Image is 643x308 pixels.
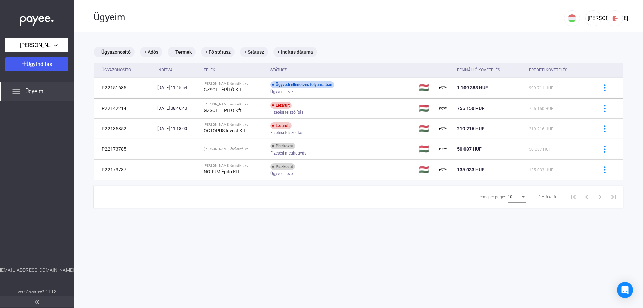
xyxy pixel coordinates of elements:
[157,84,198,91] div: [DATE] 11:45:54
[20,12,54,26] img: white-payee-white-dot.svg
[416,160,437,180] td: 🇭🇺
[539,193,556,201] div: 1 – 5 of 5
[270,122,292,129] div: Lezárult
[598,101,612,115] button: more-blue
[157,66,198,74] div: Indítva
[140,47,162,57] mat-chip: + Adós
[270,81,334,88] div: Ügyvédi ellenőrzés folyamatban
[240,47,268,57] mat-chip: + Státusz
[508,193,526,201] mat-select: Items per page:
[204,164,265,168] div: [PERSON_NAME] és fiai Kft. vs
[94,160,155,180] td: P22173787
[601,166,609,173] img: more-blue
[268,63,416,78] th: Státusz
[94,119,155,139] td: P22135852
[529,86,553,90] span: 999 711 HUF
[204,169,241,174] strong: NORUM Építő Kft.
[477,193,505,201] div: Items per page:
[457,106,484,111] span: 755 150 HUF
[439,125,447,133] img: payee-logo
[580,190,593,203] button: Previous page
[270,149,306,157] span: Fizetési meghagyás
[102,66,131,74] div: Ügyazonosító
[529,66,567,74] div: Eredeti követelés
[617,282,633,298] div: Open Intercom Messenger
[204,87,242,93] strong: GZSOLT ÉPÍTŐ Kft
[5,57,68,71] button: Ügyindítás
[416,78,437,98] td: 🇭🇺
[439,145,447,153] img: payee-logo
[457,167,484,172] span: 135 033 HUF
[270,143,295,149] div: Piszkozat
[457,85,488,90] span: 1 109 388 HUF
[204,128,247,133] strong: OCTOPUS Invest Kft.
[416,119,437,139] td: 🇭🇺
[601,84,609,91] img: more-blue
[598,163,612,177] button: more-blue
[457,146,482,152] span: 50 087 HUF
[94,47,135,57] mat-chip: + Ügyazonosító
[94,12,564,23] div: Ügyeim
[607,190,620,203] button: Last page
[598,122,612,136] button: more-blue
[22,61,27,66] img: plus-white.svg
[529,66,589,74] div: Eredeti követelés
[457,66,500,74] div: Fennálló követelés
[27,61,52,67] span: Ügyindítás
[102,66,152,74] div: Ügyazonosító
[94,78,155,98] td: P22151685
[598,142,612,156] button: more-blue
[508,195,512,199] span: 10
[457,126,484,131] span: 219 216 HUF
[157,66,173,74] div: Indítva
[40,290,56,294] strong: v2.11.12
[598,81,612,95] button: more-blue
[204,66,215,74] div: Felek
[612,15,619,22] img: logout-red
[270,102,292,109] div: Lezárult
[201,47,235,57] mat-chip: + Fő státusz
[568,14,576,22] img: HU
[204,147,265,151] div: [PERSON_NAME] és fiai Kft. vs
[25,87,43,96] span: Ügyeim
[94,139,155,159] td: P22173785
[168,47,196,57] mat-chip: + Termék
[567,190,580,203] button: First page
[270,170,294,178] span: Ügyvédi levél
[439,166,447,174] img: payee-logo
[529,168,553,172] span: 135 033 HUF
[204,123,265,127] div: [PERSON_NAME] és fiai Kft. vs
[270,129,303,137] span: Fizetési felszólítás
[529,127,553,131] span: 219 216 HUF
[529,106,553,111] span: 755 150 HUF
[204,108,242,113] strong: GZSOLT ÉPÍTŐ Kft
[416,98,437,118] td: 🇭🇺
[157,105,198,112] div: [DATE] 08:46:40
[439,104,447,112] img: payee-logo
[94,98,155,118] td: P22142214
[270,88,294,96] span: Ügyvédi levél
[585,10,601,26] button: [PERSON_NAME]
[20,41,54,49] span: [PERSON_NAME] és fiai Kft.
[439,84,447,92] img: payee-logo
[204,66,265,74] div: Felek
[457,66,524,74] div: Fennálló követelés
[270,108,303,116] span: Fizetési felszólítás
[204,82,265,86] div: [PERSON_NAME] és fiai Kft. vs
[35,300,39,304] img: arrow-double-left-grey.svg
[601,125,609,132] img: more-blue
[564,10,580,26] button: HU
[12,87,20,96] img: list.svg
[588,14,599,22] div: [PERSON_NAME]
[529,147,551,152] span: 50 087 HUF
[601,105,609,112] img: more-blue
[5,38,68,52] button: [PERSON_NAME] és fiai Kft.
[416,139,437,159] td: 🇭🇺
[157,125,198,132] div: [DATE] 11:18:00
[593,190,607,203] button: Next page
[204,102,265,106] div: [PERSON_NAME] és fiai Kft. vs
[273,47,317,57] mat-chip: + Indítás dátuma
[270,163,295,170] div: Piszkozat
[607,10,623,26] button: logout-red
[601,146,609,153] img: more-blue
